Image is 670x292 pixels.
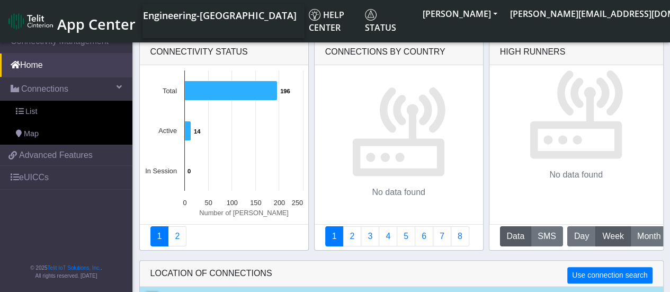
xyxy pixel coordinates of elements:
text: 250 [291,199,302,207]
span: Month [637,230,660,243]
button: Data [500,226,532,246]
div: Connectivity status [140,39,308,65]
span: App Center [57,14,136,34]
div: LOCATION OF CONNECTIONS [140,261,663,287]
span: Connections [21,83,68,95]
a: Connections By Carrier [379,226,397,246]
a: Connections By Country [325,226,344,246]
a: Help center [305,4,361,38]
p: No data found [372,186,425,199]
text: 100 [226,199,237,207]
span: Advanced Features [19,149,93,162]
img: knowledge.svg [309,9,320,21]
nav: Summary paging [150,226,298,246]
a: Connectivity status [150,226,169,246]
text: Total [162,87,176,95]
span: Status [365,9,396,33]
button: Day [567,226,596,246]
a: Status [361,4,416,38]
text: 200 [273,199,284,207]
text: In Session [145,167,177,175]
a: Telit IoT Solutions, Inc. [48,265,101,271]
button: Week [595,226,631,246]
a: Zero Session [433,226,451,246]
img: logo-telit-cinterion-gw-new.png [8,13,53,30]
text: 196 [280,88,290,94]
p: No data found [549,169,603,181]
div: High Runners [500,46,566,58]
text: 14 [194,128,201,135]
button: Month [630,226,667,246]
a: Usage by Carrier [397,226,415,246]
text: Number of [PERSON_NAME] [199,209,289,217]
a: App Center [8,10,134,33]
text: 0 [183,199,186,207]
text: Active [158,127,177,135]
img: status.svg [365,9,377,21]
a: Deployment status [168,226,186,246]
a: Not Connected for 30 days [451,226,469,246]
span: Week [602,230,624,243]
div: Connections By Country [315,39,483,65]
text: 150 [250,199,261,207]
span: Help center [309,9,344,33]
button: Use connection search [567,267,652,284]
a: Carrier [343,226,361,246]
img: No data found [529,65,623,160]
button: SMS [531,226,563,246]
text: 50 [204,199,212,207]
a: Your current platform instance [142,4,296,25]
text: 0 [187,168,191,174]
span: Engineering-[GEOGRAPHIC_DATA] [143,9,297,22]
span: Map [24,128,39,140]
img: devices.svg [351,82,446,177]
button: [PERSON_NAME] [416,4,504,23]
a: 14 Days Trend [415,226,433,246]
span: List [25,106,37,118]
nav: Summary paging [325,226,472,246]
a: Usage per Country [361,226,379,246]
span: Day [574,230,589,243]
